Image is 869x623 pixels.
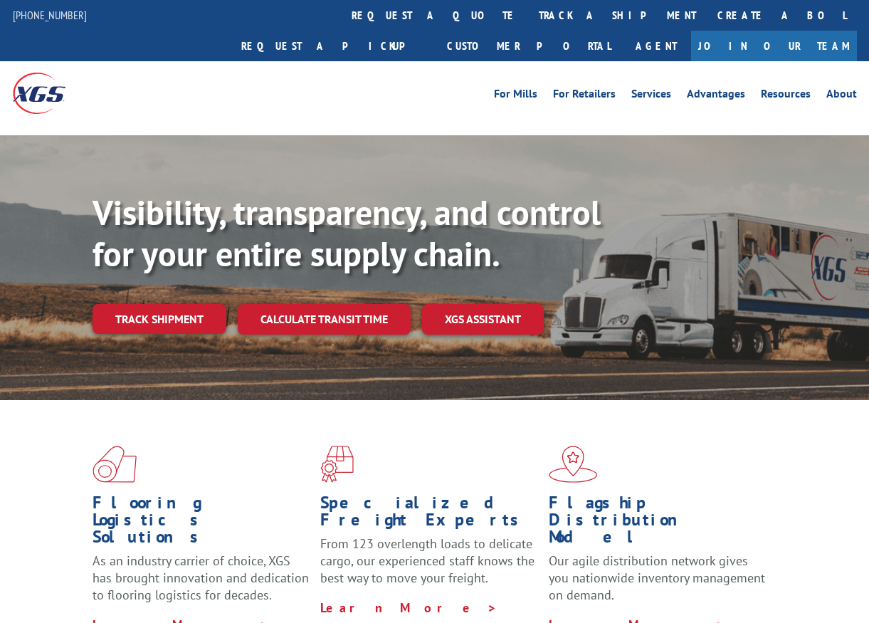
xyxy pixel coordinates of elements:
[13,8,87,22] a: [PHONE_NUMBER]
[93,190,601,276] b: Visibility, transparency, and control for your entire supply chain.
[320,494,537,535] h1: Specialized Freight Experts
[631,88,671,104] a: Services
[93,494,310,553] h1: Flooring Logistics Solutions
[826,88,857,104] a: About
[553,88,616,104] a: For Retailers
[93,446,137,483] img: xgs-icon-total-supply-chain-intelligence-red
[691,31,857,61] a: Join Our Team
[320,535,537,599] p: From 123 overlength loads to delicate cargo, our experienced staff knows the best way to move you...
[93,553,309,603] span: As an industry carrier of choice, XGS has brought innovation and dedication to flooring logistics...
[549,553,765,603] span: Our agile distribution network gives you nationwide inventory management on demand.
[621,31,691,61] a: Agent
[494,88,537,104] a: For Mills
[687,88,745,104] a: Advantages
[436,31,621,61] a: Customer Portal
[761,88,811,104] a: Resources
[238,304,411,335] a: Calculate transit time
[320,600,497,616] a: Learn More >
[549,446,598,483] img: xgs-icon-flagship-distribution-model-red
[93,304,226,334] a: Track shipment
[231,31,436,61] a: Request a pickup
[320,446,354,483] img: xgs-icon-focused-on-flooring-red
[549,494,766,553] h1: Flagship Distribution Model
[422,304,544,335] a: XGS ASSISTANT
